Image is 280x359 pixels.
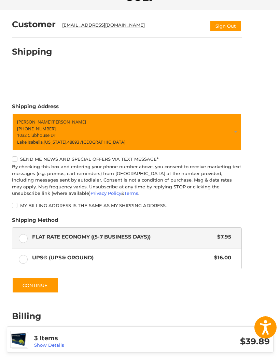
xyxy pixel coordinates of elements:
span: $16.00 [211,254,232,262]
img: TaylorMade Distance + Golf Balls [11,331,27,347]
span: [PERSON_NAME] [52,119,86,125]
span: 1032 Clubhouse Dr [17,132,55,138]
h2: Billing [12,311,52,321]
label: My billing address is the same as my shipping address. [12,203,242,208]
label: Send me news and special offers via text message* [12,156,242,162]
legend: Shipping Method [12,216,58,227]
span: [US_STATE], [44,139,67,145]
h3: 3 Items [34,334,152,342]
span: [PHONE_NUMBER] [17,125,56,131]
div: By checking this box and entering your phone number above, you consent to receive marketing text ... [12,163,242,197]
a: Privacy Policy [90,190,121,196]
legend: Shipping Address [12,103,59,114]
button: Sign Out [210,20,242,31]
span: Flat Rate Economy ((5-7 Business Days)) [32,233,214,241]
a: Terms [124,190,138,196]
span: [PERSON_NAME] [17,119,52,125]
span: 48893 / [67,139,82,145]
a: Enter or select a different address [12,114,242,150]
h2: Customer [12,19,56,30]
a: Show Details [34,342,64,348]
span: UPS® (UPS® Ground) [32,254,211,262]
h2: Shipping [12,46,52,57]
span: $7.95 [214,233,232,241]
h3: $39.89 [152,336,270,347]
span: [GEOGRAPHIC_DATA] [82,139,125,145]
span: Lake isabella, [17,139,44,145]
button: Continue [12,277,58,293]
